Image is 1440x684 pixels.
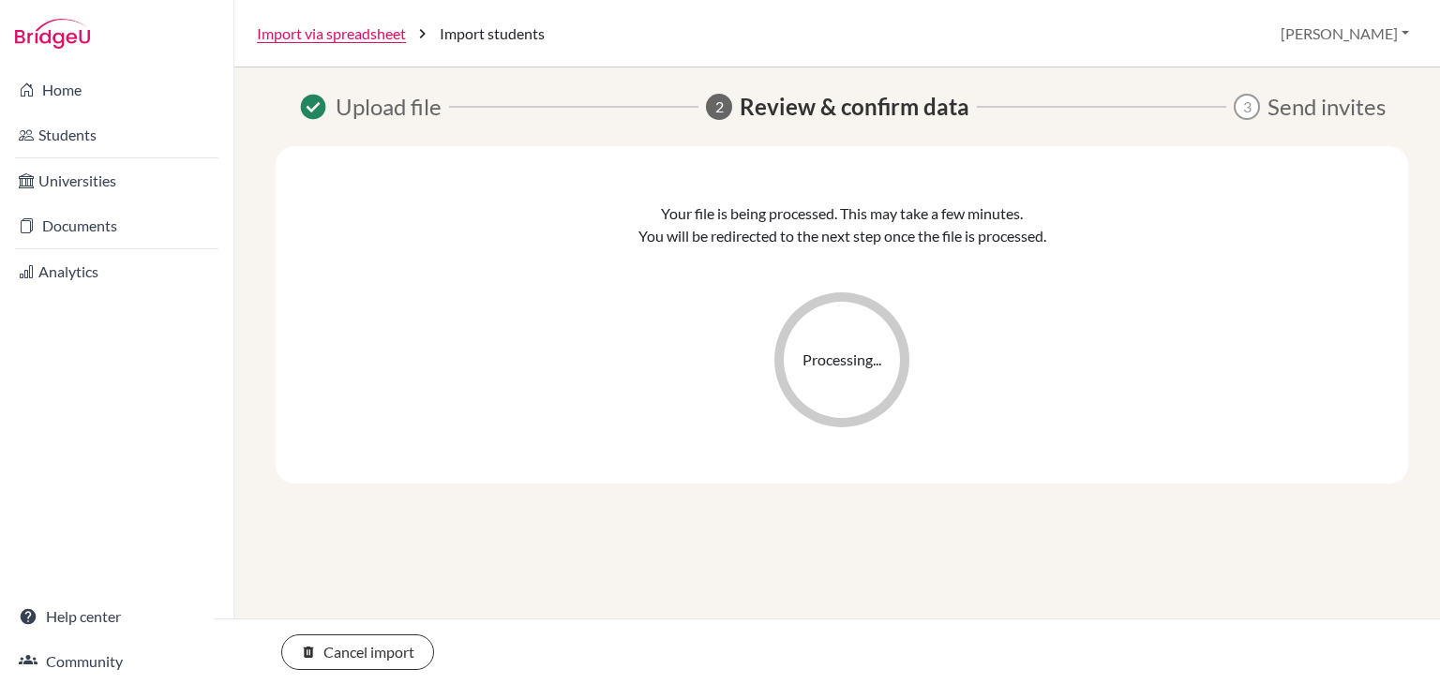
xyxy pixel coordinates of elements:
img: Bridge-U [15,19,90,49]
a: Universities [4,162,230,200]
i: chevron_right [413,24,432,43]
i: delete [301,645,316,660]
span: Send invites [1267,90,1386,124]
span: 3 [1234,94,1260,120]
span: Review & confirm data [740,90,969,124]
p: You will be redirected to the next step once the file is processed. [638,225,1046,247]
span: Upload file [336,90,442,124]
a: Home [4,71,230,109]
button: [PERSON_NAME] [1272,16,1417,52]
a: Community [4,643,230,680]
a: Import via spreadsheet [257,22,406,45]
span: Success [298,92,328,122]
a: Documents [4,207,230,245]
p: Your file is being processed. This may take a few minutes. [661,202,1023,225]
span: Import students [440,22,545,45]
span: Processing... [802,349,881,371]
a: Students [4,116,230,154]
button: Cancel import [281,634,434,670]
a: Help center [4,598,230,635]
span: 2 [706,94,732,120]
a: Analytics [4,253,230,290]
